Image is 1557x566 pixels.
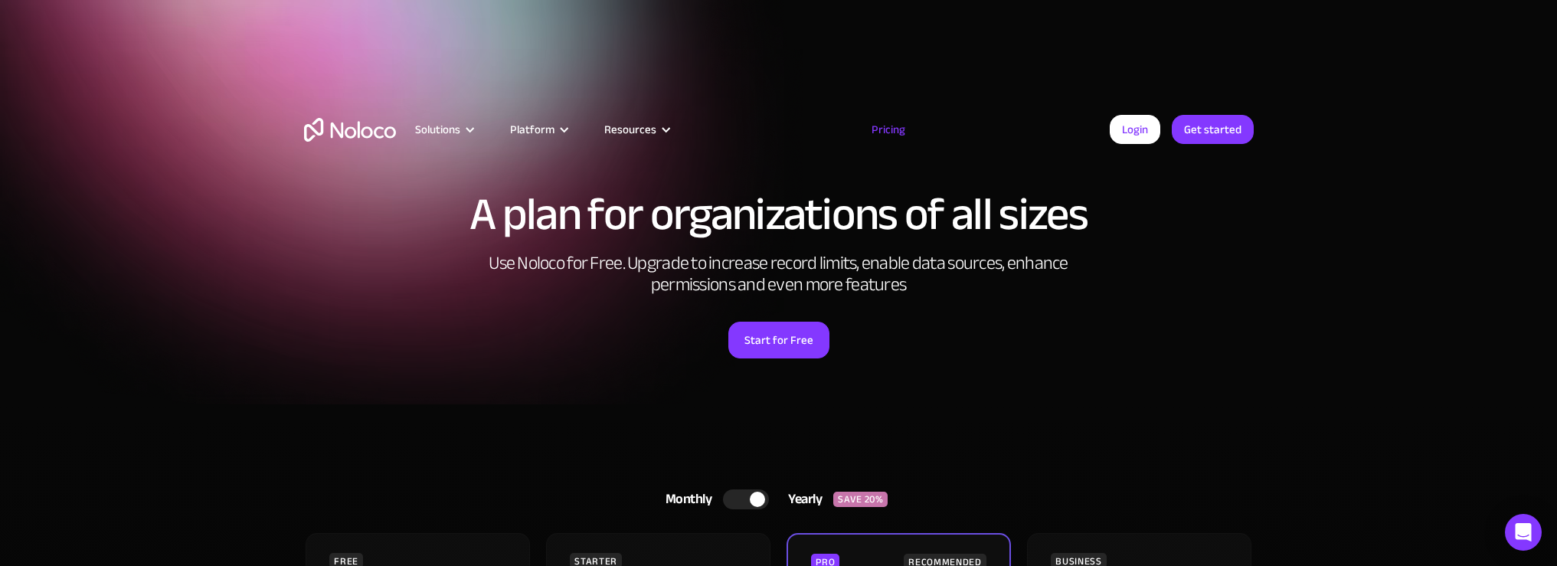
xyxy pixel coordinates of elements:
a: Login [1110,115,1160,144]
a: Get started [1172,115,1254,144]
div: Open Intercom Messenger [1505,514,1542,551]
div: Resources [585,119,687,139]
div: Solutions [415,119,460,139]
div: Monthly [646,488,724,511]
h2: Use Noloco for Free. Upgrade to increase record limits, enable data sources, enhance permissions ... [473,253,1085,296]
div: Platform [491,119,585,139]
h1: A plan for organizations of all sizes [304,191,1254,237]
a: Start for Free [728,322,829,358]
div: Platform [510,119,554,139]
div: Resources [604,119,656,139]
div: SAVE 20% [833,492,888,507]
a: home [304,118,396,142]
a: Pricing [852,119,924,139]
div: Yearly [769,488,833,511]
div: Solutions [396,119,491,139]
